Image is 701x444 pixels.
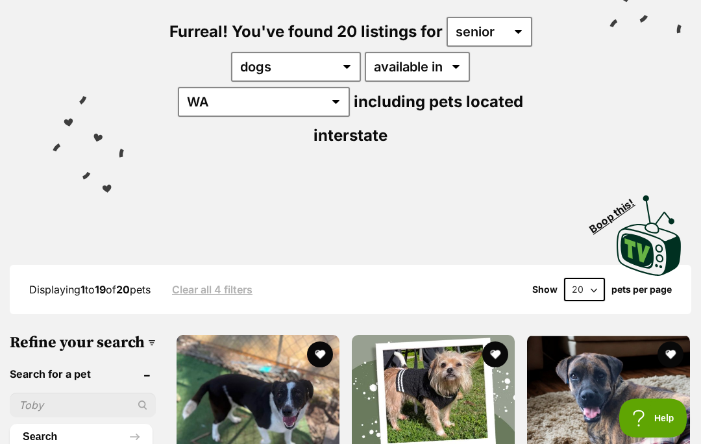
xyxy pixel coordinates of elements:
input: Toby [10,393,156,417]
strong: 20 [116,283,130,296]
label: pets per page [611,284,672,295]
strong: 19 [95,283,106,296]
button: favourite [482,341,508,367]
span: Boop this! [587,188,647,235]
a: Boop this! [617,184,682,278]
strong: 1 [80,283,85,296]
span: Furreal! You've found 20 listings for [169,22,443,41]
button: favourite [658,341,683,367]
h3: Refine your search [10,334,156,352]
span: Displaying to of pets [29,283,151,296]
a: Clear all 4 filters [172,284,252,295]
img: PetRescue TV logo [617,195,682,276]
button: favourite [307,341,333,367]
span: including pets located interstate [314,92,523,145]
span: Show [532,284,558,295]
iframe: Help Scout Beacon - Open [619,399,688,438]
header: Search for a pet [10,368,156,380]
